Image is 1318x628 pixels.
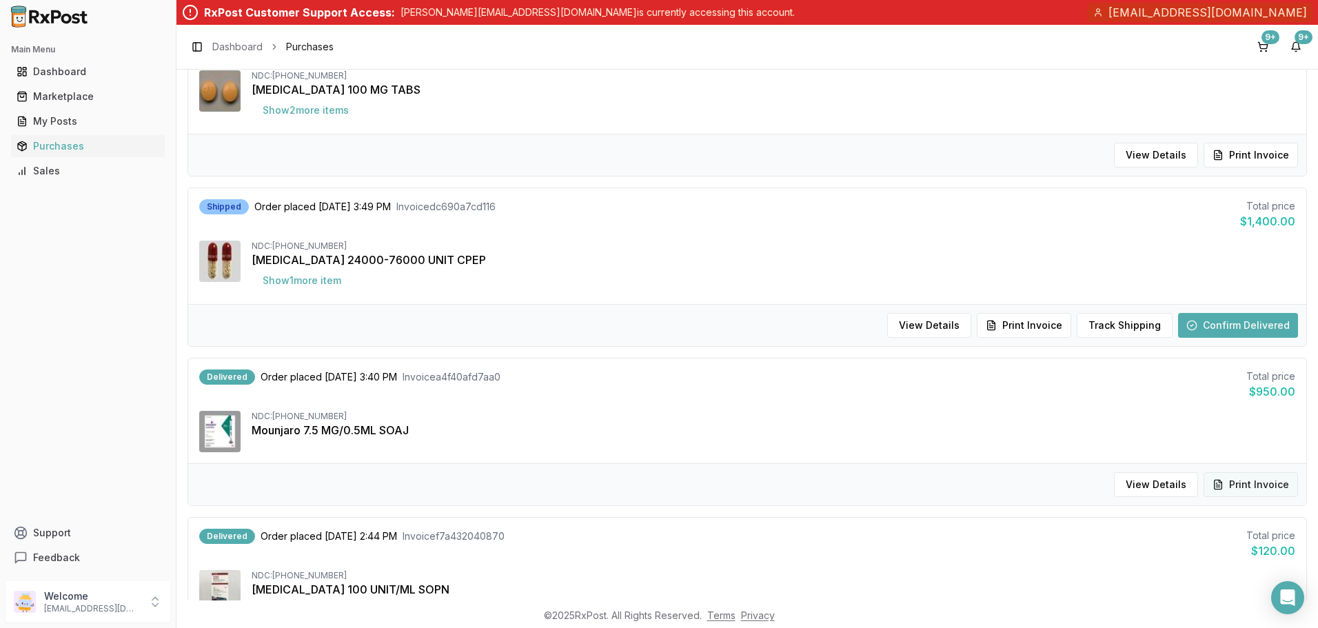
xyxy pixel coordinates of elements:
[199,70,241,112] img: Januvia 100 MG TABS
[396,200,496,214] span: Invoice dc690a7cd116
[1295,30,1312,44] div: 9+
[199,570,241,611] img: HumaLOG KwikPen 100 UNIT/ML SOPN
[17,114,159,128] div: My Posts
[1204,143,1298,168] button: Print Invoice
[977,313,1071,338] button: Print Invoice
[17,90,159,103] div: Marketplace
[252,581,1295,598] div: [MEDICAL_DATA] 100 UNIT/ML SOPN
[11,84,165,109] a: Marketplace
[1246,529,1295,543] div: Total price
[212,40,334,54] nav: breadcrumb
[6,160,170,182] button: Sales
[199,529,255,544] div: Delivered
[252,268,352,293] button: Show1more item
[212,40,263,54] a: Dashboard
[252,252,1295,268] div: [MEDICAL_DATA] 24000-76000 UNIT CPEP
[1204,472,1298,497] button: Print Invoice
[252,570,1295,581] div: NDC: [PHONE_NUMBER]
[17,164,159,178] div: Sales
[252,98,360,123] button: Show2more items
[254,200,391,214] span: Order placed [DATE] 3:49 PM
[11,44,165,55] h2: Main Menu
[6,6,94,28] img: RxPost Logo
[1077,313,1173,338] button: Track Shipping
[204,4,395,21] div: RxPost Customer Support Access:
[261,529,397,543] span: Order placed [DATE] 2:44 PM
[1240,199,1295,213] div: Total price
[252,70,1295,81] div: NDC: [PHONE_NUMBER]
[44,603,140,614] p: [EMAIL_ADDRESS][DOMAIN_NAME]
[252,241,1295,252] div: NDC: [PHONE_NUMBER]
[286,40,334,54] span: Purchases
[1285,36,1307,58] button: 9+
[199,369,255,385] div: Delivered
[199,411,241,452] img: Mounjaro 7.5 MG/0.5ML SOAJ
[1108,4,1307,21] span: [EMAIL_ADDRESS][DOMAIN_NAME]
[11,109,165,134] a: My Posts
[261,370,397,384] span: Order placed [DATE] 3:40 PM
[6,61,170,83] button: Dashboard
[6,520,170,545] button: Support
[1246,383,1295,400] div: $950.00
[1246,369,1295,383] div: Total price
[1114,143,1198,168] button: View Details
[403,529,505,543] span: Invoice f7a432040870
[17,139,159,153] div: Purchases
[1246,543,1295,559] div: $120.00
[252,422,1295,438] div: Mounjaro 7.5 MG/0.5ML SOAJ
[401,6,795,19] p: [PERSON_NAME][EMAIL_ADDRESS][DOMAIN_NAME] is currently accessing this account.
[199,199,249,214] div: Shipped
[1114,472,1198,497] button: View Details
[6,110,170,132] button: My Posts
[11,59,165,84] a: Dashboard
[11,134,165,159] a: Purchases
[403,370,500,384] span: Invoice a4f40afd7aa0
[11,159,165,183] a: Sales
[707,609,736,621] a: Terms
[1252,36,1274,58] button: 9+
[1178,313,1298,338] button: Confirm Delivered
[1271,581,1304,614] div: Open Intercom Messenger
[1261,30,1279,44] div: 9+
[14,591,36,613] img: User avatar
[6,85,170,108] button: Marketplace
[741,609,775,621] a: Privacy
[252,411,1295,422] div: NDC: [PHONE_NUMBER]
[17,65,159,79] div: Dashboard
[6,545,170,570] button: Feedback
[44,589,140,603] p: Welcome
[6,135,170,157] button: Purchases
[1240,213,1295,230] div: $1,400.00
[199,241,241,282] img: Creon 24000-76000 UNIT CPEP
[252,81,1295,98] div: [MEDICAL_DATA] 100 MG TABS
[33,551,80,565] span: Feedback
[887,313,971,338] button: View Details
